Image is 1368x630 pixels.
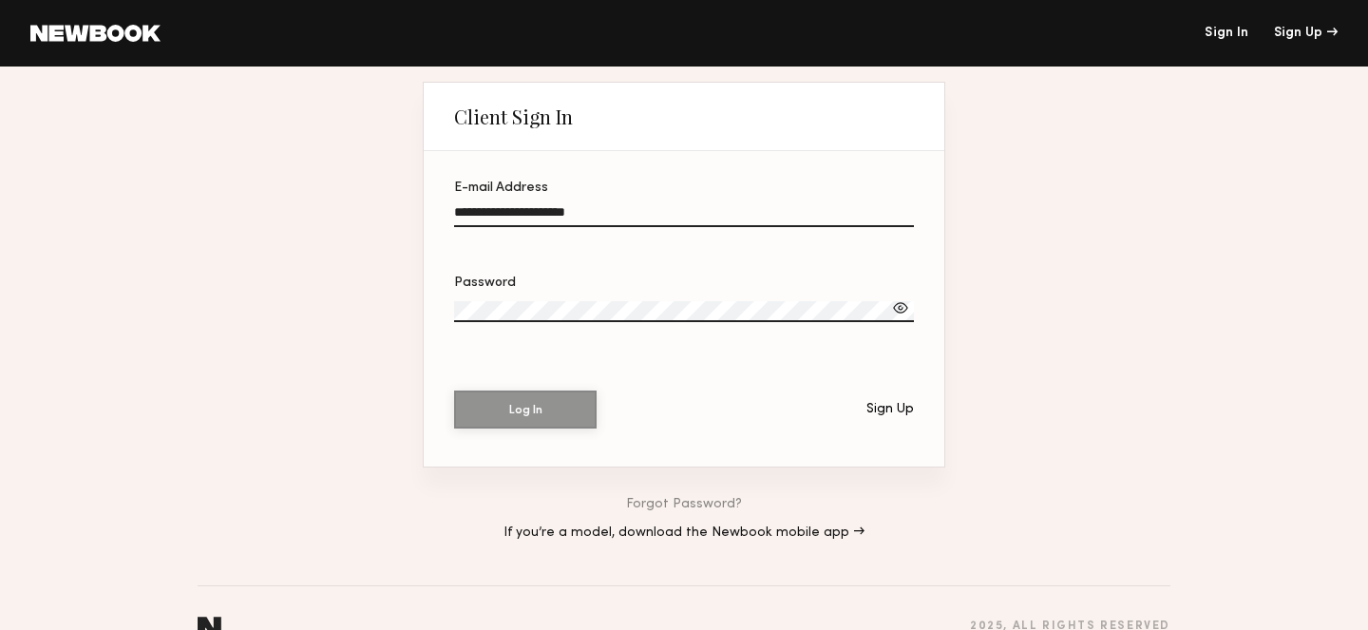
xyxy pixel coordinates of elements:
[454,205,914,227] input: E-mail Address
[454,105,573,128] div: Client Sign In
[454,277,914,290] div: Password
[866,403,914,416] div: Sign Up
[1205,27,1248,40] a: Sign In
[1274,27,1338,40] div: Sign Up
[626,498,742,511] a: Forgot Password?
[503,526,864,540] a: If you’re a model, download the Newbook mobile app →
[454,391,597,429] button: Log In
[454,301,914,322] input: Password
[454,181,914,195] div: E-mail Address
